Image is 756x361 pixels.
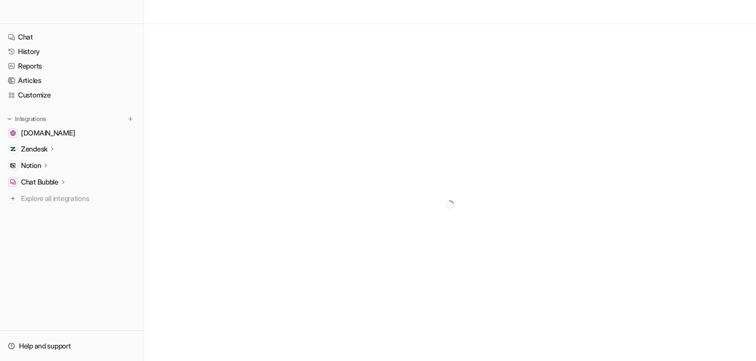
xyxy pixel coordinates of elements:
p: Zendesk [21,144,47,154]
a: History [4,44,139,58]
img: Chat Bubble [10,179,16,185]
img: dagoexpress.com [10,130,16,136]
a: Reports [4,59,139,73]
a: Help and support [4,339,139,353]
button: Integrations [4,114,49,124]
img: menu_add.svg [127,115,134,122]
img: expand menu [6,115,13,122]
p: Notion [21,160,41,170]
span: [DOMAIN_NAME] [21,128,75,138]
span: Explore all integrations [21,190,135,206]
p: Integrations [15,115,46,123]
img: Notion [10,162,16,168]
a: dagoexpress.com[DOMAIN_NAME] [4,126,139,140]
a: Customize [4,88,139,102]
a: Chat [4,30,139,44]
p: Chat Bubble [21,177,58,187]
a: Articles [4,73,139,87]
img: Zendesk [10,146,16,152]
img: explore all integrations [8,193,18,203]
a: Explore all integrations [4,191,139,205]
